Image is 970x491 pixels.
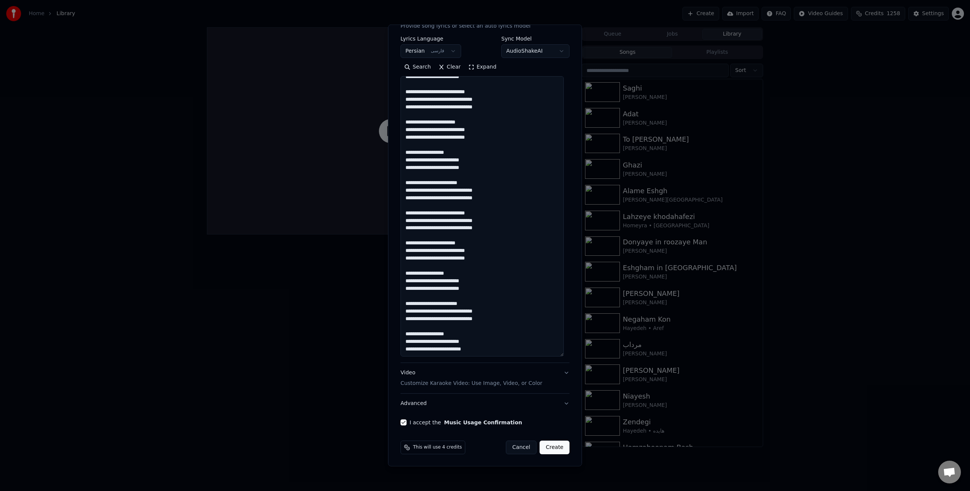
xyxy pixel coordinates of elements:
[435,61,465,73] button: Clear
[401,363,569,393] button: VideoCustomize Karaoke Video: Use Image, Video, or Color
[465,61,500,73] button: Expand
[401,380,542,387] p: Customize Karaoke Video: Use Image, Video, or Color
[540,441,569,454] button: Create
[444,420,522,425] button: I accept the
[410,420,522,425] label: I accept the
[413,444,462,450] span: This will use 4 credits
[401,36,569,363] div: LyricsProvide song lyrics or select an auto lyrics model
[401,394,569,413] button: Advanced
[401,369,542,387] div: Video
[401,36,461,41] label: Lyrics Language
[401,61,435,73] button: Search
[501,36,569,41] label: Sync Model
[401,22,530,30] p: Provide song lyrics or select an auto lyrics model
[506,441,537,454] button: Cancel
